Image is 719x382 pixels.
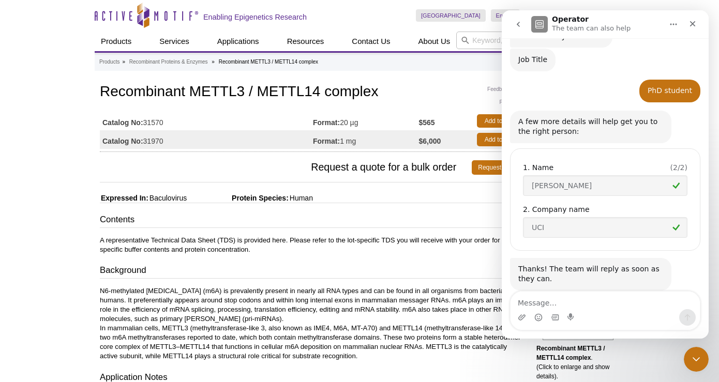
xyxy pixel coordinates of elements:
strong: Catalog No: [102,118,143,127]
p: A representative Technical Data Sheet (TDS) is provided here. Please refer to the lot-specific TD... [100,236,526,254]
a: Add to Cart [477,133,523,146]
b: Recombinant METTL3 / METTL14 complex [536,345,605,361]
span: Expressed In: [100,194,148,202]
strong: $6,000 [419,136,441,146]
strong: Format: [313,118,340,127]
h3: Background [100,264,526,279]
td: 20 µg [313,112,419,130]
p: N6-methylated [MEDICAL_DATA] (m6A) is prevalently present in nearly all RNA types and can be foun... [100,286,526,361]
a: Print [487,98,526,109]
a: Request Quote [472,160,526,175]
h2: Enabling Epigenetics Research [203,12,307,22]
a: [GEOGRAPHIC_DATA] [416,9,486,22]
a: Contact Us [346,32,396,51]
a: Feedback [487,84,526,95]
a: Add to Cart [477,114,523,128]
input: Keyword, Cat. No. [456,32,624,49]
li: » [122,59,125,65]
a: About Us [412,32,457,51]
li: Recombinant METTL3 / METTL14 complex [219,59,318,65]
strong: Catalog No: [102,136,143,146]
span: Human [289,194,313,202]
p: . (Click to enlarge and show details). [536,344,619,381]
span: Protein Species: [189,194,289,202]
strong: Format: [313,136,340,146]
li: (0 items) [582,9,624,22]
strong: $565 [419,118,435,127]
iframe: Intercom live chat [502,10,709,339]
a: Products [99,57,119,67]
span: Baculovirus [148,194,187,202]
a: Products [95,32,138,51]
td: 31970 [100,130,313,149]
li: » [212,59,215,65]
a: Applications [211,32,265,51]
a: Recombinant Proteins & Enzymes [129,57,208,67]
a: Resources [281,32,331,51]
h1: Recombinant METTL3 / METTL14 complex [100,84,526,101]
h3: Contents [100,213,526,228]
span: Request a quote for a bulk order [100,160,472,175]
iframe: Intercom live chat [684,347,709,372]
td: 31570 [100,112,313,130]
li: | [547,9,548,22]
a: English [491,9,520,22]
a: Services [153,32,196,51]
td: 1 mg [313,130,419,149]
